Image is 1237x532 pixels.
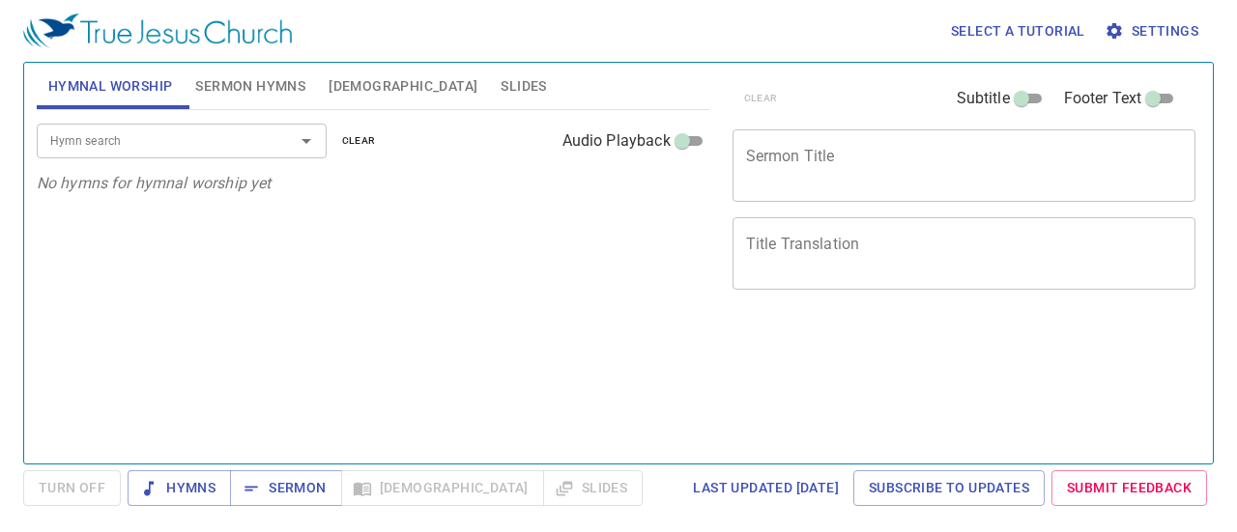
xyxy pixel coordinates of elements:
span: Hymns [143,476,216,500]
span: Hymnal Worship [48,74,173,98]
span: Audio Playback [562,129,671,153]
a: Subscribe to Updates [853,470,1045,506]
button: Open [293,127,320,154]
span: Sermon [245,476,326,500]
button: Hymns [128,470,231,506]
span: [DEMOGRAPHIC_DATA] [329,74,477,98]
button: clear [331,129,388,153]
span: Select a tutorial [951,19,1085,43]
span: clear [342,132,376,150]
img: True Jesus Church [23,14,292,48]
iframe: from-child [725,310,1106,469]
span: Settings [1108,19,1198,43]
span: Submit Feedback [1067,476,1192,500]
i: No hymns for hymnal worship yet [37,174,272,192]
button: Sermon [230,470,341,506]
span: Last updated [DATE] [693,476,839,500]
button: Settings [1101,14,1206,49]
button: Select a tutorial [943,14,1093,49]
span: Subscribe to Updates [869,476,1029,500]
span: Slides [501,74,546,98]
span: Sermon Hymns [195,74,305,98]
span: Subtitle [957,87,1010,110]
span: Footer Text [1064,87,1142,110]
a: Submit Feedback [1051,470,1207,506]
a: Last updated [DATE] [685,470,847,506]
